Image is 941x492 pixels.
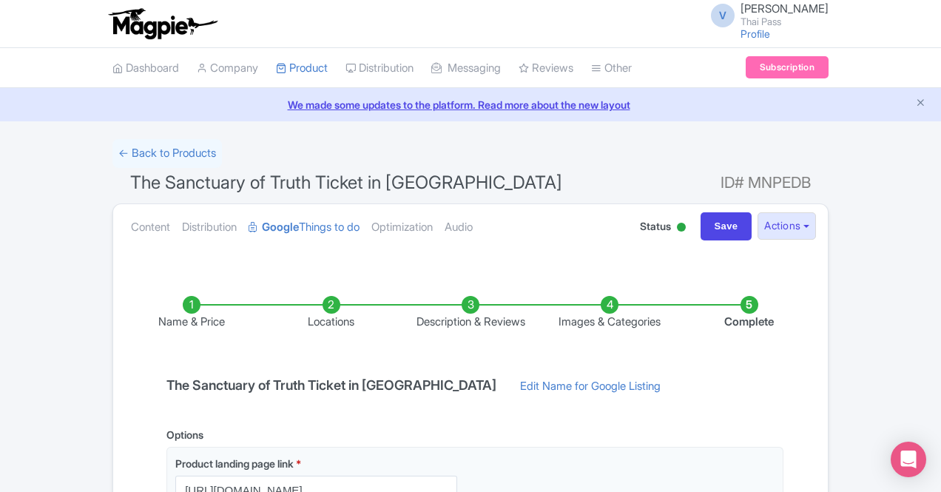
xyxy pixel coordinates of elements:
a: We made some updates to the platform. Read more about the new layout [9,97,932,112]
a: Distribution [345,48,414,89]
small: Thai Pass [741,17,829,27]
div: Open Intercom Messenger [891,442,926,477]
button: Close announcement [915,95,926,112]
a: Content [131,204,170,251]
li: Locations [261,296,400,331]
a: Distribution [182,204,237,251]
span: Product landing page link [175,457,294,470]
a: Product [276,48,328,89]
span: [PERSON_NAME] [741,1,829,16]
li: Description & Reviews [401,296,540,331]
span: V [711,4,735,27]
div: Active [674,217,689,240]
a: Messaging [431,48,501,89]
a: Edit Name for Google Listing [505,378,675,402]
a: ← Back to Products [112,139,222,168]
span: The Sanctuary of Truth Ticket in [GEOGRAPHIC_DATA] [130,172,562,193]
li: Complete [680,296,819,331]
li: Name & Price [122,296,261,331]
a: V [PERSON_NAME] Thai Pass [702,3,829,27]
a: Optimization [371,204,433,251]
a: Dashboard [112,48,179,89]
a: Profile [741,27,770,40]
a: Other [591,48,632,89]
a: Reviews [519,48,573,89]
div: Options [166,427,203,442]
a: Audio [445,204,473,251]
img: logo-ab69f6fb50320c5b225c76a69d11143b.png [105,7,220,40]
span: Status [640,218,671,234]
button: Actions [758,212,816,240]
h4: The Sanctuary of Truth Ticket in [GEOGRAPHIC_DATA] [158,378,505,393]
a: GoogleThings to do [249,204,360,251]
input: Save [701,212,752,240]
li: Images & Categories [540,296,679,331]
a: Subscription [746,56,829,78]
strong: Google [262,219,299,236]
a: Company [197,48,258,89]
span: ID# MNPEDB [721,168,811,198]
